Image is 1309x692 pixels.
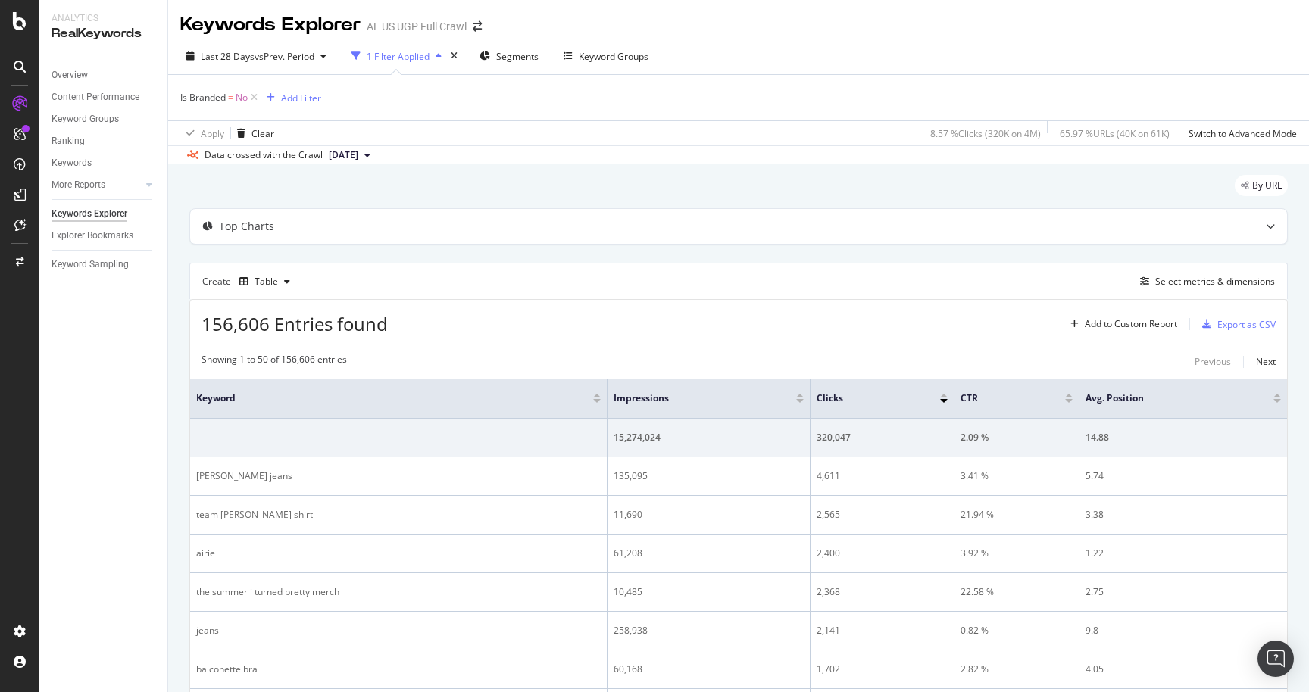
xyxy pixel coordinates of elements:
[961,547,1073,560] div: 3.92 %
[1196,312,1276,336] button: Export as CSV
[1195,353,1231,371] button: Previous
[614,624,804,637] div: 258,938
[255,50,314,63] span: vs Prev. Period
[614,547,804,560] div: 61,208
[961,391,1042,405] span: CTR
[1086,508,1281,522] div: 3.38
[448,48,461,64] div: times
[1256,355,1276,368] div: Next
[52,12,155,25] div: Analytics
[614,585,804,599] div: 10,485
[52,155,92,171] div: Keywords
[1217,318,1276,331] div: Export as CSV
[1086,431,1281,444] div: 14.88
[614,391,773,405] span: Impressions
[329,148,358,162] span: 2025 Aug. 22nd
[52,155,157,171] a: Keywords
[1085,320,1177,329] div: Add to Custom Report
[52,133,85,149] div: Ranking
[367,50,430,63] div: 1 Filter Applied
[961,431,1073,444] div: 2.09 %
[1134,273,1275,291] button: Select metrics & dimensions
[52,206,157,222] a: Keywords Explorer
[281,92,321,104] div: Add Filter
[1195,355,1231,368] div: Previous
[52,177,142,193] a: More Reports
[180,44,333,68] button: Last 28 DaysvsPrev. Period
[52,228,157,244] a: Explorer Bookmarks
[202,311,388,336] span: 156,606 Entries found
[251,127,274,140] div: Clear
[180,12,361,38] div: Keywords Explorer
[961,508,1073,522] div: 21.94 %
[961,662,1073,676] div: 2.82 %
[817,508,948,522] div: 2,565
[52,133,157,149] a: Ranking
[202,270,296,294] div: Create
[1086,585,1281,599] div: 2.75
[1060,127,1170,140] div: 65.97 % URLs ( 40K on 61K )
[817,391,917,405] span: Clicks
[1086,469,1281,483] div: 5.74
[52,67,157,83] a: Overview
[367,19,467,34] div: AE US UGP Full Crawl
[1086,624,1281,637] div: 9.8
[345,44,448,68] button: 1 Filter Applied
[201,127,224,140] div: Apply
[961,585,1073,599] div: 22.58 %
[52,67,88,83] div: Overview
[614,508,804,522] div: 11,690
[231,121,274,145] button: Clear
[961,624,1073,637] div: 0.82 %
[817,431,948,444] div: 320,047
[817,585,948,599] div: 2,368
[52,228,133,244] div: Explorer Bookmarks
[1235,175,1288,196] div: legacy label
[261,89,321,107] button: Add Filter
[473,21,482,32] div: arrow-right-arrow-left
[930,127,1041,140] div: 8.57 % Clicks ( 320K on 4M )
[817,624,948,637] div: 2,141
[1189,127,1297,140] div: Switch to Advanced Mode
[323,146,376,164] button: [DATE]
[52,206,127,222] div: Keywords Explorer
[1182,121,1297,145] button: Switch to Advanced Mode
[614,662,804,676] div: 60,168
[255,277,278,286] div: Table
[236,87,248,108] span: No
[52,257,129,273] div: Keyword Sampling
[496,50,539,63] span: Segments
[817,469,948,483] div: 4,611
[1064,312,1177,336] button: Add to Custom Report
[52,177,105,193] div: More Reports
[201,50,255,63] span: Last 28 Days
[52,257,157,273] a: Keyword Sampling
[228,91,233,104] span: =
[1257,641,1294,677] div: Open Intercom Messenger
[817,662,948,676] div: 1,702
[205,148,323,162] div: Data crossed with the Crawl
[196,624,601,637] div: jeans
[196,508,601,522] div: team [PERSON_NAME] shirt
[1252,181,1282,190] span: By URL
[196,391,570,405] span: Keyword
[558,44,654,68] button: Keyword Groups
[1086,391,1251,405] span: Avg. Position
[614,431,804,444] div: 15,274,024
[1155,275,1275,288] div: Select metrics & dimensions
[1086,662,1281,676] div: 4.05
[196,469,601,483] div: [PERSON_NAME] jeans
[1256,353,1276,371] button: Next
[180,121,224,145] button: Apply
[180,91,226,104] span: Is Branded
[52,111,157,127] a: Keyword Groups
[219,219,274,234] div: Top Charts
[961,469,1073,483] div: 3.41 %
[196,585,601,599] div: the summer i turned pretty merch
[52,111,119,127] div: Keyword Groups
[579,50,648,63] div: Keyword Groups
[1086,547,1281,560] div: 1.22
[52,89,139,105] div: Content Performance
[233,270,296,294] button: Table
[614,469,804,483] div: 135,095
